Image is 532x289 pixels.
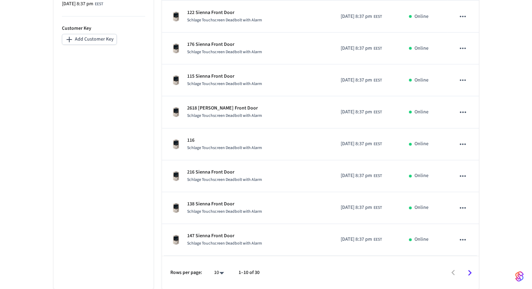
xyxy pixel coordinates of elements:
div: Europe/Bucharest [341,108,382,116]
div: Europe/Bucharest [341,172,382,179]
p: 147 Sienna Front Door [187,232,262,240]
span: [DATE] 8:37 pm [341,236,372,243]
span: Schlage Touchscreen Deadbolt with Alarm [187,49,262,55]
img: Schlage Sense Smart Deadbolt with Camelot Trim, Front [170,234,182,245]
div: Europe/Bucharest [341,77,382,84]
span: [DATE] 8:37 pm [341,204,372,211]
p: 138 Sienna Front Door [187,200,262,208]
div: Europe/Bucharest [62,0,103,8]
p: 2618 [PERSON_NAME] Front Door [187,105,262,112]
button: Add Customer Key [62,34,117,45]
p: Online [414,108,428,116]
img: Schlage Sense Smart Deadbolt with Camelot Trim, Front [170,202,182,213]
img: Schlage Sense Smart Deadbolt with Camelot Trim, Front [170,11,182,22]
span: EEST [374,205,382,211]
div: 10 [211,268,227,278]
span: [DATE] 8:37 pm [341,172,372,179]
img: Schlage Sense Smart Deadbolt with Camelot Trim, Front [170,75,182,86]
span: EEST [374,14,382,20]
div: Europe/Bucharest [341,45,382,52]
span: [DATE] 8:37 pm [62,0,93,8]
span: EEST [374,77,382,84]
span: [DATE] 8:37 pm [341,77,372,84]
p: 115 Sienna Front Door [187,73,262,80]
span: Schlage Touchscreen Deadbolt with Alarm [187,145,262,151]
div: Europe/Bucharest [341,140,382,148]
span: EEST [374,237,382,243]
span: Schlage Touchscreen Deadbolt with Alarm [187,177,262,183]
img: Schlage Sense Smart Deadbolt with Camelot Trim, Front [170,139,182,150]
span: [DATE] 8:37 pm [341,45,372,52]
img: Schlage Sense Smart Deadbolt with Camelot Trim, Front [170,106,182,118]
p: Online [414,140,428,148]
p: Online [414,236,428,243]
div: Europe/Bucharest [341,13,382,20]
span: Schlage Touchscreen Deadbolt with Alarm [187,113,262,119]
span: EEST [95,1,103,7]
p: Online [414,77,428,84]
p: 176 Sienna Front Door [187,41,262,48]
p: Online [414,45,428,52]
span: EEST [374,109,382,115]
span: EEST [374,45,382,52]
button: Go to next page [461,265,478,281]
p: Customer Key [62,25,145,32]
span: [DATE] 8:37 pm [341,108,372,116]
p: Online [414,172,428,179]
p: 122 Sienna Front Door [187,9,262,16]
p: 116 [187,137,262,144]
span: Schlage Touchscreen Deadbolt with Alarm [187,81,262,87]
p: Rows per page: [170,269,202,276]
span: [DATE] 8:37 pm [341,13,372,20]
span: Schlage Touchscreen Deadbolt with Alarm [187,209,262,214]
img: Schlage Sense Smart Deadbolt with Camelot Trim, Front [170,170,182,182]
span: EEST [374,141,382,147]
p: Online [414,204,428,211]
p: 1–10 of 30 [239,269,260,276]
p: 216 Sienna Front Door [187,169,262,176]
div: Europe/Bucharest [341,204,382,211]
span: [DATE] 8:37 pm [341,140,372,148]
p: Online [414,13,428,20]
span: Schlage Touchscreen Deadbolt with Alarm [187,240,262,246]
span: EEST [374,173,382,179]
img: SeamLogoGradient.69752ec5.svg [515,271,524,282]
img: Schlage Sense Smart Deadbolt with Camelot Trim, Front [170,43,182,54]
span: Schlage Touchscreen Deadbolt with Alarm [187,17,262,23]
div: Europe/Bucharest [341,236,382,243]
